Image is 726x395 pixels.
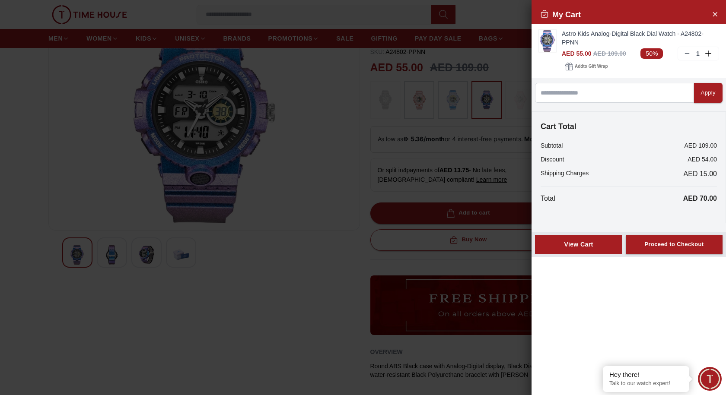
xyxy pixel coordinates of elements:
[698,367,722,391] div: Chat Widget
[708,7,722,21] button: Close Account
[684,169,717,179] span: AED 15.00
[542,240,615,249] div: View Cart
[694,83,723,103] button: Apply
[562,50,591,57] span: AED 55.00
[644,240,704,250] div: Proceed to Checkout
[688,155,717,164] p: AED 54.00
[626,235,723,254] button: Proceed to Checkout
[640,48,663,59] span: 50%
[609,370,683,379] div: Hey there!
[540,9,581,21] h2: My Cart
[562,29,719,47] a: Astro Kids Analog-Digital Black Dial Watch - A24802-PPNN
[541,141,563,150] p: Subtotal
[535,235,622,254] button: View Cart
[683,193,717,204] p: AED 70.00
[701,88,716,98] div: Apply
[562,60,611,73] button: Addto Gift Wrap
[609,380,683,387] p: Talk to our watch expert!
[575,62,608,71] span: Add to Gift Wrap
[541,193,555,204] p: Total
[539,30,556,52] img: ...
[541,169,589,179] p: Shipping Charges
[685,141,717,150] p: AED 109.00
[694,49,701,58] p: 1
[541,155,564,164] p: Discount
[593,50,626,57] span: AED 109.00
[541,120,717,133] h4: Cart Total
